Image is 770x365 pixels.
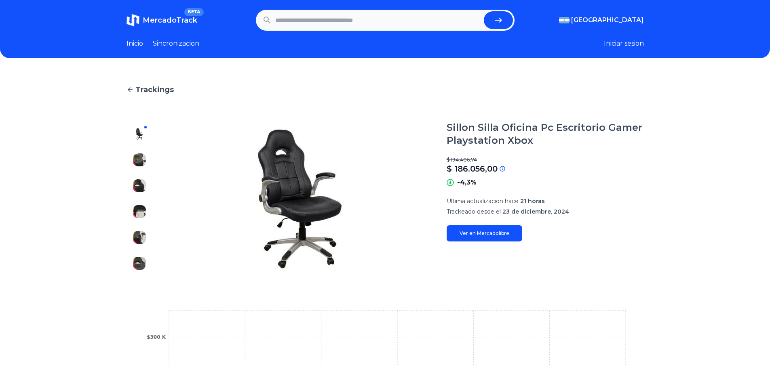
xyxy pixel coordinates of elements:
span: 23 de diciembre, 2024 [502,208,569,215]
button: [GEOGRAPHIC_DATA] [559,15,644,25]
p: $ 194.406,74 [447,157,644,163]
img: Argentina [559,17,570,23]
img: Sillon Silla Oficina Pc Escritorio Gamer Playstation Xbox [133,257,146,270]
h1: Sillon Silla Oficina Pc Escritorio Gamer Playstation Xbox [447,121,644,147]
button: Iniciar sesion [604,39,644,48]
span: [GEOGRAPHIC_DATA] [571,15,644,25]
tspan: $300 K [147,334,166,340]
span: Trackeado desde el [447,208,501,215]
p: -4,3% [457,178,477,187]
span: Ultima actualizacion hace [447,197,519,205]
p: $ 186.056,00 [447,163,498,174]
a: Sincronizacion [153,39,199,48]
a: Inicio [127,39,143,48]
a: MercadoTrackBETA [127,14,197,27]
a: Trackings [127,84,644,95]
span: Trackings [135,84,174,95]
span: 21 horas [520,197,545,205]
img: Sillon Silla Oficina Pc Escritorio Gamer Playstation Xbox [133,179,146,192]
img: Sillon Silla Oficina Pc Escritorio Gamer Playstation Xbox [133,231,146,244]
span: MercadoTrack [143,16,197,25]
img: Sillon Silla Oficina Pc Escritorio Gamer Playstation Xbox [169,121,430,276]
img: Sillon Silla Oficina Pc Escritorio Gamer Playstation Xbox [133,128,146,141]
img: MercadoTrack [127,14,139,27]
a: Ver en Mercadolibre [447,225,522,241]
img: Sillon Silla Oficina Pc Escritorio Gamer Playstation Xbox [133,153,146,166]
img: Sillon Silla Oficina Pc Escritorio Gamer Playstation Xbox [133,205,146,218]
span: BETA [184,8,203,16]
